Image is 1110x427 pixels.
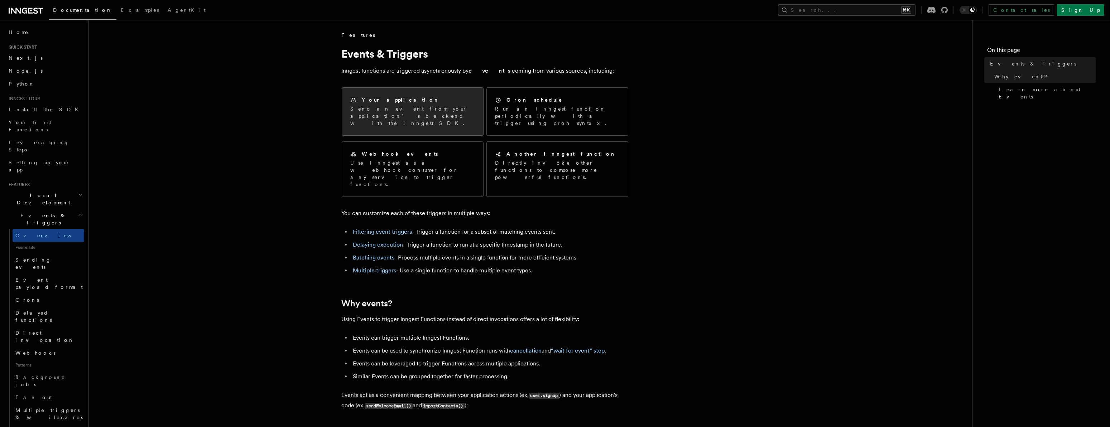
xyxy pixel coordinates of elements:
a: Sign Up [1057,4,1104,16]
a: Why events? [991,70,1096,83]
span: Direct invocation [15,330,74,343]
span: Documentation [53,7,112,13]
span: Features [6,182,30,188]
a: Contact sales [989,4,1054,16]
a: Delayed functions [13,306,84,326]
h2: Another Inngest function [507,150,616,157]
p: Send an event from your application’s backend with the Inngest SDK. [351,105,475,127]
span: Webhooks [15,350,56,356]
a: Cron scheduleRun an Inngest function periodically with a trigger using cron syntax. [486,87,628,136]
a: Direct invocation [13,326,84,346]
a: Webhooks [13,346,84,359]
p: Using Events to trigger Inngest Functions instead of direct invocations offers a lot of flexibility: [342,314,628,324]
span: AgentKit [168,7,206,13]
a: Background jobs [13,371,84,391]
span: Install the SDK [9,107,83,112]
p: You can customize each of these triggers in multiple ways: [342,208,628,218]
span: Inngest tour [6,96,40,102]
code: sendWelcomeEmail() [365,403,413,409]
a: Event payload format [13,273,84,293]
a: Python [6,77,84,90]
a: Sending events [13,253,84,273]
a: Delaying execution [353,241,403,248]
li: - Use a single function to handle multiple event types. [351,266,628,276]
button: Local Development [6,189,84,209]
p: Inngest functions are triggered asynchronously by coming from various sources, including: [342,66,628,76]
a: Setting up your app [6,156,84,176]
span: Local Development [6,192,78,206]
a: Crons [13,293,84,306]
a: Leveraging Steps [6,136,84,156]
button: Events & Triggers [6,209,84,229]
span: Your first Functions [9,120,51,132]
a: Your applicationSend an event from your application’s backend with the Inngest SDK. [342,87,484,136]
span: Events & Triggers [6,212,78,226]
p: Directly invoke other functions to compose more powerful functions. [495,159,619,181]
p: Use Inngest as a webhook consumer for any service to trigger functions. [351,159,475,188]
a: Documentation [49,2,116,20]
code: importContacts() [422,403,465,409]
a: Events & Triggers [987,57,1096,70]
a: Next.js [6,52,84,64]
span: Python [9,81,35,87]
span: Why events? [994,73,1052,80]
span: Home [9,29,29,36]
li: Events can trigger multiple Inngest Functions. [351,333,628,343]
span: Delayed functions [15,310,52,323]
kbd: ⌘K [901,6,911,14]
button: Search...⌘K [778,4,916,16]
span: Multiple triggers & wildcards [15,407,83,420]
li: - Trigger a function to run at a specific timestamp in the future. [351,240,628,250]
span: Crons [15,297,39,303]
a: Examples [116,2,163,19]
li: - Process multiple events in a single function for more efficient systems. [351,253,628,263]
span: Event payload format [15,277,83,290]
span: Events & Triggers [990,60,1076,67]
a: Node.js [6,64,84,77]
a: Install the SDK [6,103,84,116]
span: Fan out [15,394,52,400]
span: Essentials [13,242,84,253]
a: Filtering event triggers [353,228,412,235]
h2: Webhook events [362,150,438,157]
a: Your first Functions [6,116,84,136]
span: Node.js [9,68,43,74]
span: Setting up your app [9,160,70,173]
a: Learn more about Events [996,83,1096,103]
span: Examples [121,7,159,13]
a: “wait for event” step [551,347,605,354]
a: Multiple triggers [353,267,397,274]
a: Home [6,26,84,39]
span: Leveraging Steps [9,140,69,152]
strong: events [469,67,512,74]
a: cancellation [510,347,542,354]
h2: Your application [362,96,440,103]
a: Why events? [342,299,393,309]
button: Toggle dark mode [960,6,977,14]
a: Webhook eventsUse Inngest as a webhook consumer for any service to trigger functions. [342,141,484,197]
h1: Events & Triggers [342,47,628,60]
span: Overview [15,233,89,238]
span: Next.js [9,55,43,61]
a: Multiple triggers & wildcards [13,404,84,424]
span: Quick start [6,44,37,50]
a: AgentKit [163,2,210,19]
h2: Cron schedule [507,96,563,103]
span: Background jobs [15,374,66,387]
a: Overview [13,229,84,242]
a: Fan out [13,391,84,404]
li: Similar Events can be grouped together for faster processing. [351,372,628,382]
li: Events can be used to synchronize Inngest Function runs with and . [351,346,628,356]
li: Events can be leveraged to trigger Functions across multiple applications. [351,359,628,369]
code: user.signup [529,393,559,399]
p: Run an Inngest function periodically with a trigger using cron syntax. [495,105,619,127]
span: Learn more about Events [999,86,1096,100]
p: Events act as a convenient mapping between your application actions (ex, ) and your application's... [342,390,628,411]
span: Sending events [15,257,51,270]
h4: On this page [987,46,1096,57]
a: Batching events [353,254,395,261]
span: Features [342,31,375,39]
li: - Trigger a function for a subset of matching events sent. [351,227,628,237]
a: Another Inngest functionDirectly invoke other functions to compose more powerful functions. [486,141,628,197]
span: Patterns [13,359,84,371]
